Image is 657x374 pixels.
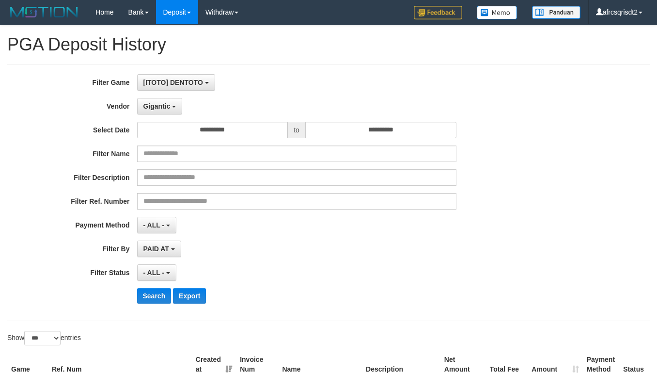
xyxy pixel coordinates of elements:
button: - ALL - [137,217,176,233]
button: Export [173,288,206,304]
span: - ALL - [143,221,165,229]
button: Gigantic [137,98,183,114]
img: panduan.png [532,6,580,19]
button: - ALL - [137,264,176,281]
img: MOTION_logo.png [7,5,81,19]
label: Show entries [7,331,81,345]
select: Showentries [24,331,61,345]
img: Button%20Memo.svg [477,6,517,19]
span: Gigantic [143,102,171,110]
h1: PGA Deposit History [7,35,650,54]
span: to [287,122,306,138]
button: [ITOTO] DENTOTO [137,74,215,91]
span: PAID AT [143,245,169,253]
img: Feedback.jpg [414,6,462,19]
span: - ALL - [143,269,165,276]
span: [ITOTO] DENTOTO [143,79,203,86]
button: Search [137,288,172,304]
button: PAID AT [137,241,181,257]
